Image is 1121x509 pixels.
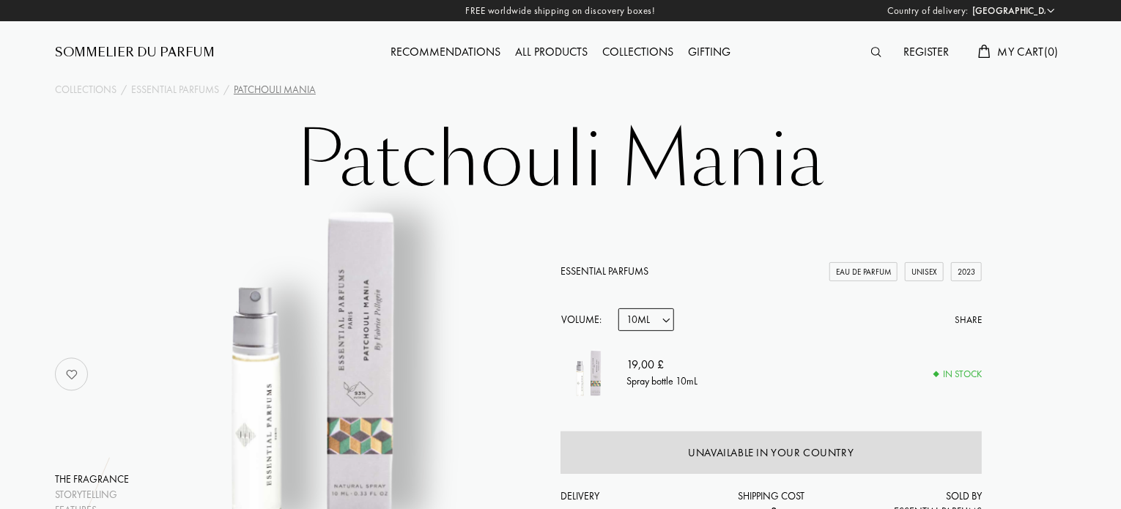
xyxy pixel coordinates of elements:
div: Collections [595,43,681,62]
a: Sommelier du Parfum [55,44,215,62]
div: In stock [934,367,982,382]
img: search_icn.svg [871,47,881,57]
div: / [121,82,127,97]
a: All products [508,44,595,59]
div: Unavailable in your country [688,445,854,461]
div: 2023 [951,262,982,282]
img: Patchouli Mania Essential Parfums [560,346,615,401]
img: cart.svg [978,45,990,58]
div: Share [955,313,982,327]
a: Gifting [681,44,738,59]
span: Country of delivery: [888,4,969,18]
div: All products [508,43,595,62]
div: Recommendations [383,43,508,62]
div: Patchouli Mania [234,82,316,97]
img: no_like_p.png [57,360,86,389]
div: Eau de Parfum [829,262,898,282]
a: Recommendations [383,44,508,59]
a: Register [896,44,956,59]
div: Gifting [681,43,738,62]
a: Collections [55,82,116,97]
div: / [223,82,229,97]
div: Storytelling [55,487,129,502]
a: Essential Parfums [131,82,219,97]
div: The fragrance [55,472,129,487]
h1: Patchouli Mania [194,120,927,201]
a: Collections [595,44,681,59]
div: 19,00 £ [626,357,698,374]
div: Spray bottle 10mL [626,374,698,390]
a: Essential Parfums [560,264,648,278]
span: My Cart ( 0 ) [998,44,1059,59]
div: Unisex [905,262,944,282]
div: Register [896,43,956,62]
div: Volume: [560,308,610,331]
